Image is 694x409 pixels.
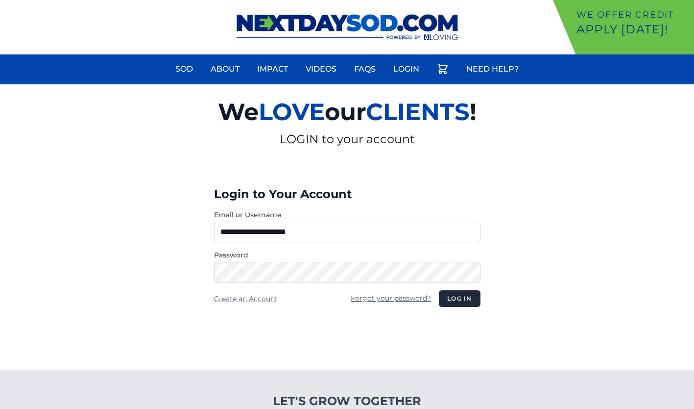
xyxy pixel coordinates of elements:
a: Impact [251,57,294,81]
a: About [205,57,245,81]
a: FAQs [348,57,382,81]
span: LOVE [259,98,325,126]
a: Need Help? [460,57,525,81]
span: CLIENTS [366,98,470,126]
a: Create an Account [214,294,278,303]
p: Apply [DATE]! [576,22,690,37]
h4: Let's Grow Together [220,393,474,409]
button: Log in [439,290,480,307]
h3: Login to Your Account [214,186,480,202]
a: Forgot your password? [351,294,431,303]
a: Login [387,57,425,81]
a: Videos [300,57,342,81]
a: Sod [169,57,199,81]
h2: We our ! [104,92,590,131]
label: Email or Username [214,210,480,220]
p: LOGIN to your account [104,131,590,147]
p: We offer Credit [576,8,690,22]
label: Password [214,250,480,260]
